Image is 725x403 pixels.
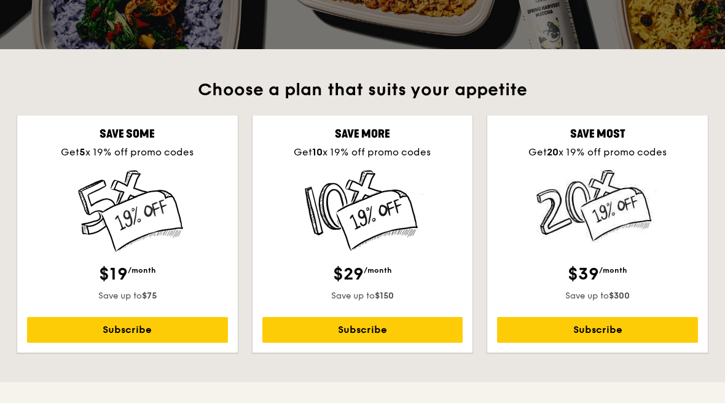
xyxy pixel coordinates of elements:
div: Save up to [262,291,463,303]
strong: 10 [312,147,323,158]
strong: $75 [142,291,157,302]
div: Save most [497,126,698,143]
a: Subscribe [27,318,228,343]
span: /month [364,267,392,275]
span: /month [128,267,156,275]
div: Get x 19% off promo codes [27,146,228,160]
a: Subscribe [497,318,698,343]
div: Get x 19% off promo codes [262,146,463,160]
img: Save 5 times [67,170,188,254]
div: Save some [27,126,228,143]
img: Save 10 Times [302,170,423,252]
span: /month [599,267,627,275]
span: $39 [568,264,599,285]
div: Get x 19% off promo codes [497,146,698,160]
span: $19 [99,264,128,285]
strong: $150 [375,291,394,302]
strong: 5 [79,147,85,158]
strong: $300 [609,291,630,302]
a: Subscribe [262,318,463,343]
span: Choose a plan that suits your appetite [198,80,527,101]
div: Save up to [497,291,698,303]
span: $29 [333,264,364,285]
div: Save more [262,126,463,143]
div: Save up to [27,291,228,303]
img: Save 20 Times [536,170,659,243]
strong: 20 [547,147,558,158]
